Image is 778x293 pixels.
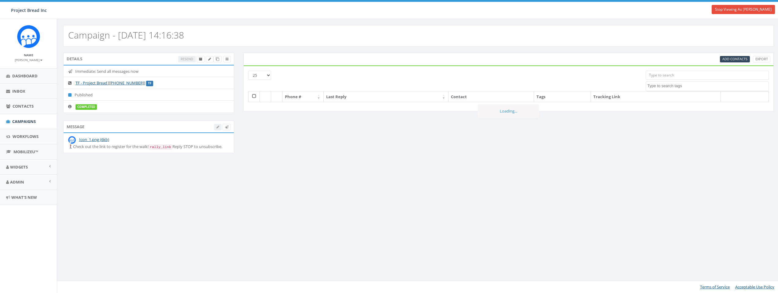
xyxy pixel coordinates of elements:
[13,134,39,139] span: Workflows
[76,80,145,86] a: TF - Project Bread [[PHONE_NUMBER]]
[208,57,211,61] span: Edit Campaign Title
[712,5,775,14] a: Stop Viewing As [PERSON_NAME]
[282,91,324,102] th: Phone #
[700,284,730,290] a: Terms of Service
[591,91,721,102] th: Tracking Link
[68,144,229,150] div: 🚶‍♀️Check out the link to register for the walk! Reply STOP to unsubscribe.
[216,57,219,61] span: Clone Campaign
[17,25,40,48] img: Rally_Corp_Icon.png
[722,57,747,61] span: Add Contacts
[753,56,770,62] a: Export
[478,104,539,118] div: Loading...
[11,195,37,200] span: What's New
[12,119,36,124] span: Campaigns
[68,30,184,40] h2: Campaign - [DATE] 14:16:38
[146,81,153,86] label: TF
[68,93,75,97] i: Published
[68,69,75,73] i: Immediate: Send all messages now
[199,57,202,61] span: Archive Campaign
[64,65,234,77] li: Immediate: Send all messages now
[12,73,38,79] span: Dashboard
[735,284,774,290] a: Acceptable Use Policy
[324,91,449,102] th: Last Reply
[13,149,38,154] span: MobilizeU™
[10,164,28,170] span: Widgets
[647,83,769,89] textarea: Search
[15,58,42,62] small: [PERSON_NAME]
[722,57,747,61] span: CSV files only
[720,56,750,62] a: Add Contacts
[79,137,109,142] a: Icon_1.png (6kb)
[225,124,228,129] span: Send Test Message
[12,88,25,94] span: Inbox
[76,104,97,110] label: completed
[448,91,534,102] th: Contact
[11,7,47,13] span: Project Bread Inc
[646,71,769,80] input: Type to search
[63,121,234,133] div: Message
[64,89,234,101] li: Published
[15,57,42,62] a: [PERSON_NAME]
[10,179,24,185] span: Admin
[226,57,228,61] span: View Campaign Delivery Statistics
[534,91,591,102] th: Tags
[24,53,33,57] small: Name
[149,144,172,150] code: rally_link
[13,103,34,109] span: Contacts
[63,53,234,65] div: Details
